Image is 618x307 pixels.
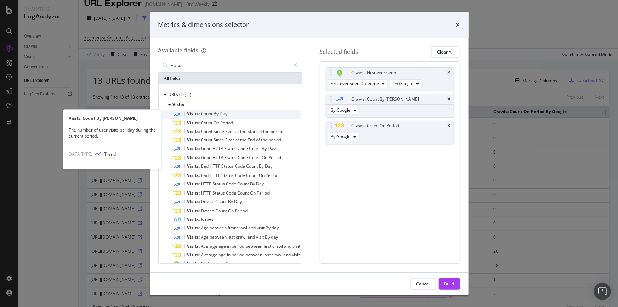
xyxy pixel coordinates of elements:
span: period [232,243,246,249]
span: Visits: [187,252,201,258]
span: Good [201,145,213,151]
span: crawl [237,225,249,231]
span: Code [235,172,246,178]
span: new [205,216,214,222]
span: first [228,225,237,231]
span: Status [225,145,238,151]
span: By Google [331,134,351,140]
span: Code [238,145,249,151]
span: Bad [201,163,210,169]
span: Day [256,181,264,187]
span: Visits: [187,145,201,151]
span: Visits: [187,234,201,240]
span: Ever [226,137,236,143]
span: between [246,243,264,249]
span: Code [235,163,246,169]
span: Visits: [187,216,201,222]
div: Visits: Count By [PERSON_NAME] [63,115,161,121]
button: On Google [390,79,423,88]
span: at [236,137,240,143]
span: By [265,234,271,240]
span: Since [214,128,226,134]
div: Metrics & dimensions selector [158,20,249,29]
span: Status [213,181,226,187]
span: and [249,225,257,231]
span: Period [266,172,279,178]
div: Cancel [416,281,430,287]
div: times [448,71,451,75]
span: Period [221,120,233,126]
span: Visits: [187,120,201,126]
span: Code [226,190,238,196]
div: Crawls: Count On Period [352,122,399,129]
span: Count [201,120,214,126]
span: Visits: [187,208,201,214]
span: the [240,137,248,143]
span: Count [201,111,214,117]
span: Code [226,181,238,187]
span: first [264,243,273,249]
span: Ever [226,128,236,134]
span: between [210,234,228,240]
span: between [246,252,264,258]
span: First ever seen Datetime [331,80,379,86]
div: Available fields [158,46,199,54]
span: Device [201,199,216,205]
span: Visits: [187,181,201,187]
span: visit [292,252,300,258]
span: HTTP [213,155,225,161]
div: modal [150,12,469,295]
button: Clear All [431,46,460,58]
input: Search by field name [171,60,290,71]
span: Status [222,163,235,169]
div: All fields [159,73,302,84]
span: Visits: [187,128,201,134]
span: Status [222,172,235,178]
span: last [228,234,236,240]
button: By Google [328,133,360,141]
span: By [214,111,220,117]
span: On [250,190,257,196]
span: the [263,128,271,134]
span: Visits: [187,172,201,178]
span: Status [213,190,226,196]
span: last [264,252,272,258]
span: Bad [201,172,210,178]
span: and [284,243,293,249]
span: Count [238,190,250,196]
span: period [232,252,246,258]
span: and [284,252,292,258]
span: On [262,155,269,161]
span: the [240,128,248,134]
span: Visits: [187,111,201,117]
span: First [201,260,211,266]
span: period [271,128,284,134]
button: Cancel [410,278,436,290]
span: URLs [169,91,180,97]
div: Crawls: Count On PeriodtimesBy Google [326,121,454,144]
span: By [250,181,256,187]
span: Day [220,111,228,117]
span: Count [201,137,214,143]
span: Age [201,234,210,240]
span: Average [201,243,219,249]
span: Visits: [187,190,201,196]
span: HTTP [201,181,213,187]
span: visit [257,225,266,231]
span: age [219,252,227,258]
div: times [456,20,460,29]
span: between [210,225,228,231]
span: By [228,199,234,205]
span: On Google [393,80,414,86]
span: On [259,172,266,178]
div: times [448,97,451,101]
span: Visits: [187,225,201,231]
span: date [221,260,231,266]
span: Visits: [187,243,201,249]
span: By [262,145,268,151]
span: crawl [236,234,248,240]
span: visit [293,243,301,249]
span: crawl [273,243,284,249]
span: visit [256,234,265,240]
div: Crawls: First ever seen [352,69,396,76]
